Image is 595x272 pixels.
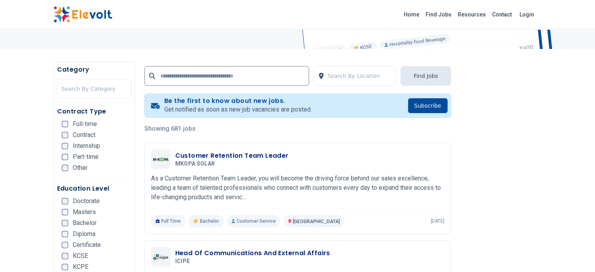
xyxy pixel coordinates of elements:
button: Subscribe [408,98,448,113]
iframe: Chat Widget [556,234,595,272]
input: Bachelor [62,220,68,226]
p: [DATE] [431,218,444,224]
a: MKOPA SOLARCustomer Retention Team LeaderMKOPA SOLARAs a Customer Retention Team Leader, you will... [151,150,444,227]
span: Masters [73,209,96,215]
span: [GEOGRAPHIC_DATA] [293,219,340,224]
input: Internship [62,143,68,149]
p: As a Customer Retention Team Leader, you will become the driving force behind our sales excellenc... [151,174,444,202]
a: Resources [455,8,489,21]
input: Contract [62,132,68,138]
span: Other [73,165,88,171]
input: Masters [62,209,68,215]
img: MKOPA SOLAR [153,157,169,161]
span: KCSE [73,253,88,259]
a: Contact [489,8,515,21]
h3: Head Of Communications And External Affairs [175,249,330,258]
input: Certificate [62,242,68,248]
span: ICIPE [175,258,190,265]
input: KCPE [62,264,68,270]
img: ICIPE [153,254,169,260]
p: Showing 681 jobs [144,124,451,133]
a: Find Jobs [422,8,455,21]
input: Part-time [62,154,68,160]
h5: Education Level [57,184,131,193]
span: Diploma [73,231,95,237]
p: Get notified as soon as new job vacancies are posted. [164,105,312,114]
h4: Be the first to know about new jobs. [164,97,312,105]
input: Full-time [62,121,68,127]
span: KCPE [73,264,88,270]
span: Bachelor [200,218,219,224]
p: Full Time [151,215,186,227]
button: Find Jobs [401,66,451,86]
img: Elevolt [54,6,112,23]
span: Doctorate [73,198,100,204]
span: Certificate [73,242,101,248]
span: Bachelor [73,220,97,226]
span: Internship [73,143,100,149]
p: Customer Service [227,215,280,227]
h5: Category [57,65,131,74]
h3: Customer Retention Team Leader [175,151,289,160]
input: Other [62,165,68,171]
span: Part-time [73,154,99,160]
h5: Contract Type [57,107,131,116]
input: KCSE [62,253,68,259]
span: Contract [73,132,95,138]
a: Login [515,7,539,22]
span: Full-time [73,121,97,127]
span: MKOPA SOLAR [175,160,215,168]
a: Home [401,8,422,21]
input: Doctorate [62,198,68,204]
input: Diploma [62,231,68,237]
